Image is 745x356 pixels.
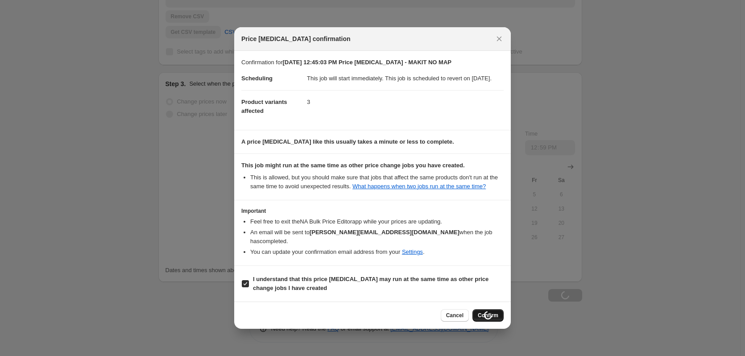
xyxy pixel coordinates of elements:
li: This is allowed, but you should make sure that jobs that affect the same products don ' t run at ... [250,173,504,191]
span: Product variants affected [241,99,287,114]
li: An email will be sent to when the job has completed . [250,228,504,246]
span: Price [MEDICAL_DATA] confirmation [241,34,351,43]
p: Confirmation for [241,58,504,67]
h3: Important [241,207,504,215]
li: Feel free to exit the NA Bulk Price Editor app while your prices are updating. [250,217,504,226]
span: Scheduling [241,75,273,82]
b: [PERSON_NAME][EMAIL_ADDRESS][DOMAIN_NAME] [310,229,459,236]
dd: 3 [307,90,504,114]
a: Settings [402,248,423,255]
li: You can update your confirmation email address from your . [250,248,504,257]
dd: This job will start immediately. This job is scheduled to revert on [DATE]. [307,67,504,90]
button: Close [493,33,505,45]
a: What happens when two jobs run at the same time? [352,183,486,190]
b: A price [MEDICAL_DATA] like this usually takes a minute or less to complete. [241,138,454,145]
b: I understand that this price [MEDICAL_DATA] may run at the same time as other price change jobs I... [253,276,488,291]
span: Cancel [446,312,464,319]
button: Cancel [441,309,469,322]
b: This job might run at the same time as other price change jobs you have created. [241,162,465,169]
b: [DATE] 12:45:03 PM Price [MEDICAL_DATA] - MAKIT NO MAP [282,59,451,66]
